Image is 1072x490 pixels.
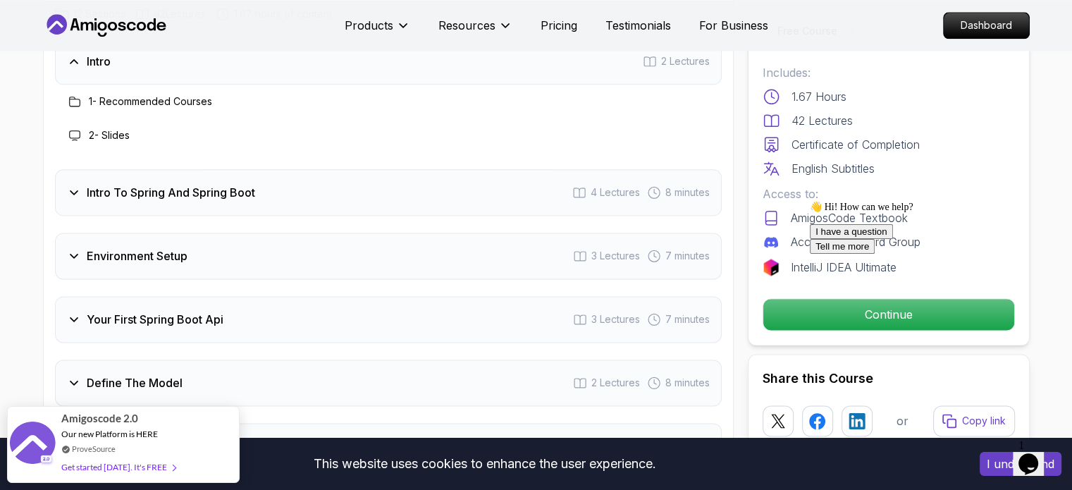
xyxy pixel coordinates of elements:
h3: Intro To Spring And Spring Boot [87,184,255,201]
h3: Your First Spring Boot Api [87,311,223,328]
h3: Environment Setup [87,247,187,264]
button: Intro2 Lectures [55,38,722,85]
button: Environment Setup3 Lectures 7 minutes [55,233,722,279]
p: 1.67 Hours [791,88,846,105]
button: Tell me more [6,44,70,59]
span: 2 Lectures [661,54,710,68]
span: 2 Lectures [591,376,640,390]
button: I have a question [6,29,89,44]
h3: 2 - Slides [89,128,130,142]
div: This website uses cookies to enhance the user experience. [11,448,959,479]
p: Access to Discord Group [791,233,920,250]
button: Accept cookies [980,452,1061,476]
p: Access to: [763,185,1015,202]
span: 4 Lectures [591,185,640,200]
h3: Define The Model [87,374,183,391]
iframe: chat widget [804,195,1058,427]
span: 7 minutes [665,312,710,326]
p: Dashboard [944,13,1029,38]
p: Products [345,17,393,34]
span: 3 Lectures [591,249,640,263]
div: Get started [DATE]. It's FREE [61,459,175,475]
p: AmigosCode Textbook [791,209,908,226]
button: Products [345,17,410,45]
span: Amigoscode 2.0 [61,410,138,427]
button: Define The Model2 Lectures 8 minutes [55,360,722,406]
p: Certificate of Completion [791,136,920,153]
p: Resources [438,17,495,34]
a: ProveSource [72,443,116,455]
p: 42 Lectures [791,112,853,129]
a: Testimonials [605,17,671,34]
span: 3 Lectures [591,312,640,326]
button: Continue [763,298,1015,331]
img: jetbrains logo [763,259,780,276]
span: Our new Platform is HERE [61,429,158,439]
span: 7 minutes [665,249,710,263]
button: Your First Spring Boot Api3 Lectures 7 minutes [55,296,722,343]
img: provesource social proof notification image [10,422,56,467]
span: 👋 Hi! How can we help? [6,6,109,17]
button: Intro To Spring And Spring Boot4 Lectures 8 minutes [55,169,722,216]
span: 8 minutes [665,185,710,200]
a: Dashboard [943,12,1030,39]
p: IntelliJ IDEA Ultimate [791,259,897,276]
span: 8 minutes [665,376,710,390]
p: English Subtitles [791,160,875,177]
button: Docker And Postgres6 Lectures 11 minutes [55,423,722,470]
h2: Share this Course [763,369,1015,388]
a: Pricing [541,17,577,34]
iframe: chat widget [1013,434,1058,476]
button: Resources [438,17,512,45]
div: 👋 Hi! How can we help?I have a questionTell me more [6,6,259,59]
h3: 1 - Recommended Courses [89,94,212,109]
h3: Intro [87,53,111,70]
p: Continue [763,299,1014,330]
p: Includes: [763,64,1015,81]
a: For Business [699,17,768,34]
